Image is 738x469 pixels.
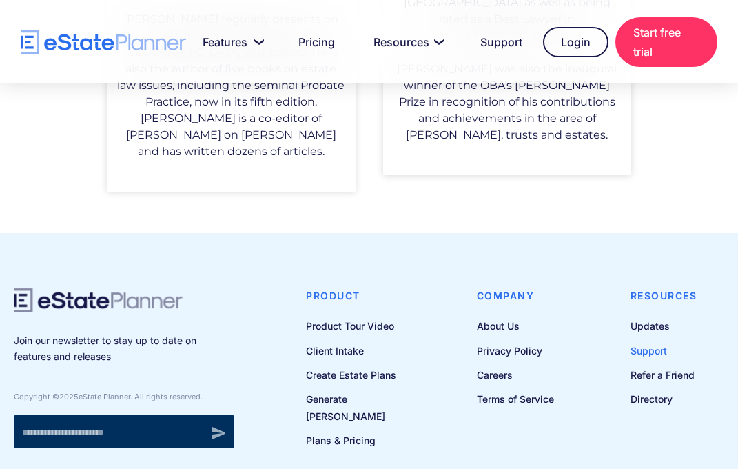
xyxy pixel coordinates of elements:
[186,28,275,56] a: Features
[477,366,554,383] a: Careers
[14,333,234,364] p: Join our newsletter to stay up to date on features and releases
[306,432,427,449] a: Plans & Pricing
[631,317,697,335] a: Updates
[14,392,234,401] div: Copyright © eState Planner. All rights reserved.
[464,28,537,56] a: Support
[477,288,554,303] h4: Company
[306,366,427,383] a: Create Estate Plans
[477,317,554,335] a: About Us
[59,392,79,401] span: 2025
[631,366,697,383] a: Refer a Friend
[282,28,349,56] a: Pricing
[631,390,697,408] a: Directory
[21,30,186,54] a: home
[357,28,457,56] a: Resources
[306,288,427,303] h4: Product
[306,317,427,335] a: Product Tour Video
[631,288,697,303] h4: Resources
[306,342,427,359] a: Client Intake
[306,390,427,425] a: Generate [PERSON_NAME]
[615,17,717,67] a: Start free trial
[631,342,697,359] a: Support
[477,390,554,408] a: Terms of Service
[543,27,608,57] a: Login
[14,415,234,448] form: Newsletter signup
[477,342,554,359] a: Privacy Policy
